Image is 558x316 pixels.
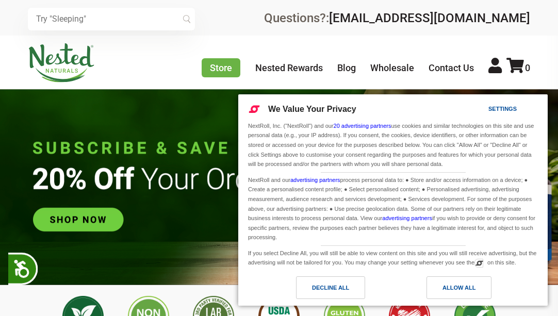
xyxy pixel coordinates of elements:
a: advertising partners [382,215,432,221]
div: Allow All [442,282,475,293]
a: Wholesale [370,62,414,73]
a: Settings [470,101,495,120]
div: NextRoll and our process personal data to: ● Store and/or access information on a device; ● Creat... [246,173,540,243]
img: Nested Naturals [28,43,95,82]
a: Allow All [393,276,541,304]
a: Blog [337,62,356,73]
a: 0 [506,62,530,73]
div: NextRoll, Inc. ("NextRoll") and our use cookies and similar technologies on this site and use per... [246,120,540,170]
div: Decline All [312,282,349,293]
a: Store [202,58,240,77]
div: Settings [488,103,517,114]
a: Nested Rewards [255,62,323,73]
a: [EMAIL_ADDRESS][DOMAIN_NAME] [329,11,530,25]
div: If you select Decline All, you will still be able to view content on this site and you will still... [246,246,540,269]
a: Decline All [244,276,393,304]
a: advertising partners [290,177,340,183]
a: 20 advertising partners [334,123,391,129]
a: Contact Us [429,62,474,73]
span: 0 [525,62,530,73]
input: Try "Sleeping" [28,8,195,30]
div: Questions?: [264,12,530,24]
span: We Value Your Privacy [268,105,356,113]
